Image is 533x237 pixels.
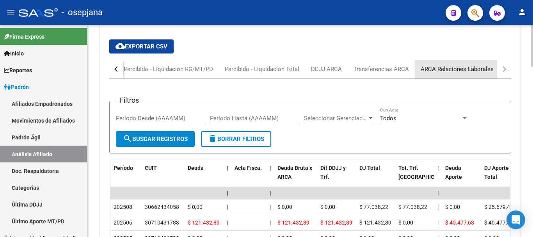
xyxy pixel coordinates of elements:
span: 202508 [114,204,132,210]
datatable-header-cell: CUIT [142,160,185,194]
div: 30662434058 [145,203,179,212]
span: Inicio [4,49,24,58]
span: Padrón [4,83,29,91]
span: Todos [380,115,396,122]
span: $ 121.432,89 [320,219,352,226]
datatable-header-cell: DJ Aporte Total [481,160,520,194]
span: CUIT [145,165,157,171]
span: DJ Aporte Total [484,165,509,180]
span: $ 40.477,63 [484,219,513,226]
datatable-header-cell: | [266,160,274,194]
span: $ 0,00 [445,204,460,210]
span: $ 121.432,89 [277,219,309,226]
datatable-header-cell: Deuda Aporte [442,160,481,194]
span: | [227,204,228,210]
span: Período [114,165,133,171]
span: DJ Total [359,165,380,171]
mat-icon: cloud_download [115,41,125,51]
span: | [270,219,271,226]
span: $ 25.679,41 [484,204,513,210]
mat-icon: menu [6,7,16,17]
span: Buscar Registros [123,135,188,143]
div: Percibido - Liquidación RG/MT/PD [124,65,213,73]
div: DDJJ ARCA [311,65,342,73]
button: Buscar Registros [116,131,195,147]
span: $ 0,00 [398,219,413,226]
h3: Filtros [116,95,143,106]
span: Reportes [4,66,32,75]
span: | [437,165,439,171]
span: | [270,165,271,171]
span: Borrar Filtros [208,135,264,143]
span: | [437,219,439,226]
span: Tot. Trf. [GEOGRAPHIC_DATA] [398,165,451,180]
span: Dif DDJJ y Trf. [320,165,346,180]
span: 202506 [114,219,132,226]
span: $ 0,00 [277,204,292,210]
button: Exportar CSV [109,39,174,53]
button: Borrar Filtros [201,131,271,147]
span: $ 0,00 [188,204,203,210]
span: Firma Express [4,32,44,41]
datatable-header-cell: Deuda [185,160,224,194]
span: - osepjana [62,4,103,21]
span: | [270,204,271,210]
span: | [227,219,228,226]
div: Transferencias ARCA [354,65,409,73]
span: $ 0,00 [320,204,335,210]
span: Deuda [188,165,204,171]
div: Open Intercom Messenger [506,210,525,229]
span: Deuda Bruta x ARCA [277,165,312,180]
span: | [437,190,439,196]
span: Exportar CSV [115,43,167,50]
datatable-header-cell: Período [110,160,142,194]
span: Seleccionar Gerenciador [304,115,367,122]
div: ARCA Relaciones Laborales [421,65,494,73]
mat-icon: delete [208,134,217,143]
div: 30710431783 [145,218,179,227]
span: $ 121.432,89 [359,219,391,226]
span: | [270,190,271,196]
datatable-header-cell: | [224,160,231,194]
span: | [227,190,228,196]
mat-icon: person [517,7,527,17]
div: Percibido - Liquidación Total [225,65,299,73]
datatable-header-cell: Deuda Bruta x ARCA [274,160,317,194]
mat-icon: search [123,134,132,143]
datatable-header-cell: Dif DDJJ y Trf. [317,160,356,194]
span: | [437,204,439,210]
span: | [227,165,228,171]
span: $ 77.038,22 [398,204,427,210]
span: Deuda Aporte [445,165,462,180]
datatable-header-cell: Tot. Trf. Bruto [395,160,434,194]
span: $ 40.477,63 [445,219,474,226]
datatable-header-cell: | [434,160,442,194]
datatable-header-cell: Acta Fisca. [231,160,266,194]
span: $ 77.038,22 [359,204,388,210]
span: Acta Fisca. [235,165,262,171]
datatable-header-cell: DJ Total [356,160,395,194]
span: $ 121.432,89 [188,219,220,226]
